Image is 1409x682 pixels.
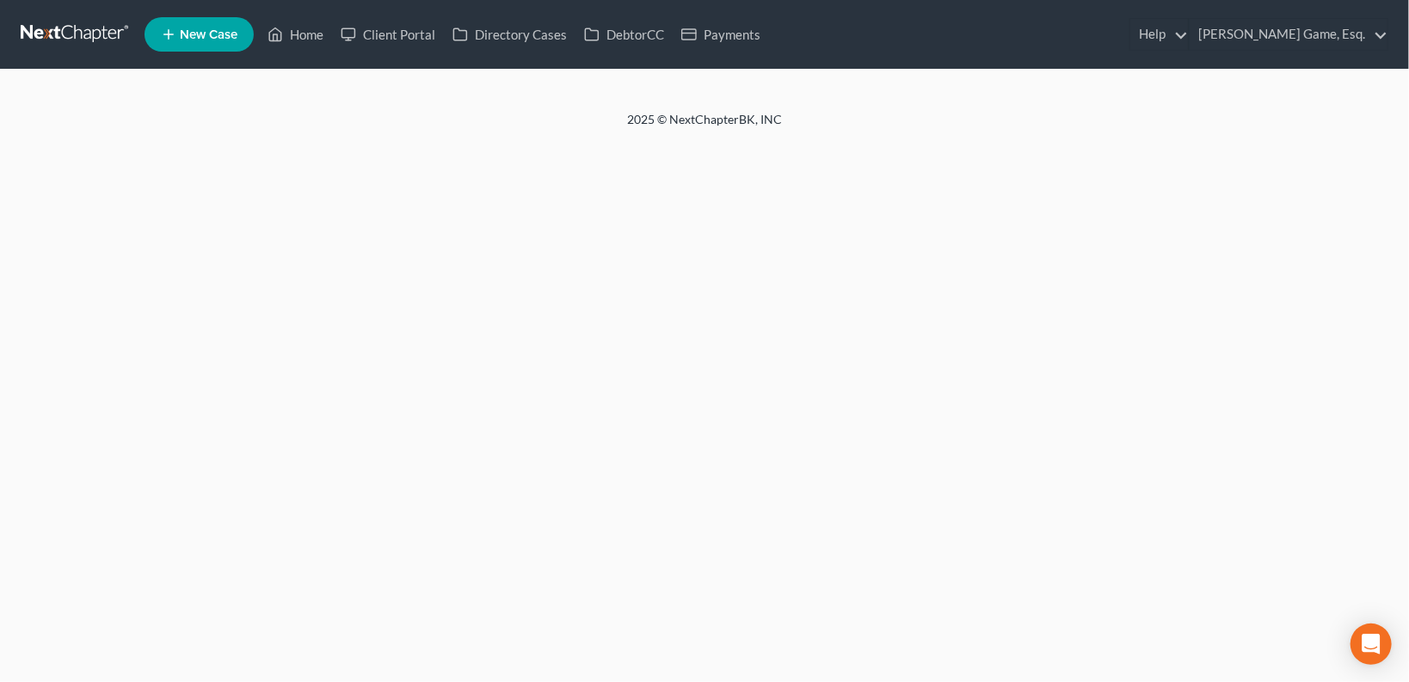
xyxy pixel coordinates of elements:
[332,19,444,50] a: Client Portal
[1190,19,1387,50] a: [PERSON_NAME] Game, Esq.
[1130,19,1188,50] a: Help
[444,19,575,50] a: Directory Cases
[575,19,673,50] a: DebtorCC
[214,111,1195,142] div: 2025 © NextChapterBK, INC
[259,19,332,50] a: Home
[673,19,769,50] a: Payments
[1351,624,1392,665] div: Open Intercom Messenger
[145,17,254,52] new-legal-case-button: New Case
